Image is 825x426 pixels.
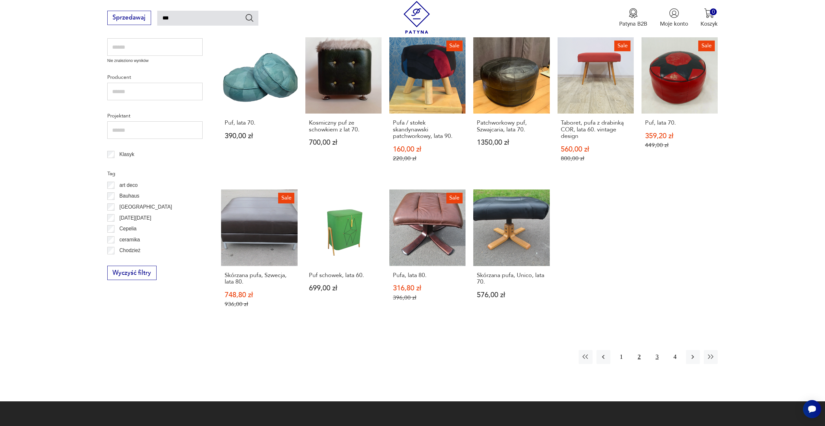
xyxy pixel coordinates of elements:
[701,8,718,28] button: 0Koszyk
[393,285,462,292] p: 316,80 zł
[119,214,151,222] p: [DATE][DATE]
[660,8,688,28] a: Ikonka użytkownikaMoje konto
[225,120,294,126] h3: Puf, lata 70.
[107,16,151,21] a: Sprzedawaj
[309,285,378,292] p: 699,00 zł
[225,272,294,286] h3: Skórzana pufa, Szwecja, lata 80.
[393,155,462,162] p: 220,00 zł
[477,120,546,133] h3: Patchworkowy puf, Szwajcaria, lata 70.
[632,350,646,364] button: 2
[645,133,714,140] p: 359,20 zł
[221,189,297,323] a: SaleSkórzana pufa, Szwecja, lata 80.Skórzana pufa, Szwecja, lata 80.748,80 zł936,00 zł
[400,1,433,34] img: Patyna - sklep z meblami i dekoracjami vintage
[619,8,647,28] button: Patyna B2B
[477,292,546,298] p: 576,00 zł
[107,58,203,64] p: Nie znaleziono wyników
[309,120,378,133] h3: Kosmiczny puf ze schowkiem z lat 70.
[628,8,638,18] img: Ikona medalu
[561,155,630,162] p: 800,00 zł
[107,11,151,25] button: Sprzedawaj
[477,272,546,286] h3: Skórzana pufa, Unico, lata 70.
[619,8,647,28] a: Ikona medaluPatyna B2B
[107,112,203,120] p: Projektant
[660,8,688,28] button: Moje konto
[305,37,382,177] a: Kosmiczny puf ze schowkiem z lat 70.Kosmiczny puf ze schowkiem z lat 70.700,00 zł
[119,257,139,266] p: Ćmielów
[710,8,717,15] div: 0
[701,20,718,28] p: Koszyk
[119,246,140,255] p: Chodzież
[119,203,172,211] p: [GEOGRAPHIC_DATA]
[119,150,134,159] p: Klasyk
[225,133,294,140] p: 390,00 zł
[245,13,254,22] button: Szukaj
[650,350,664,364] button: 3
[221,37,297,177] a: Puf, lata 70.Puf, lata 70.390,00 zł
[309,272,378,279] h3: Puf schowek, lata 60.
[614,350,628,364] button: 1
[704,8,714,18] img: Ikona koszyka
[389,37,466,177] a: SalePufa / stołek skandynawski patchworkowy, lata 90.Pufa / stołek skandynawski patchworkowy, lat...
[225,301,294,308] p: 936,00 zł
[107,169,203,178] p: Tag
[309,139,378,146] p: 700,00 zł
[473,37,549,177] a: Patchworkowy puf, Szwajcaria, lata 70.Patchworkowy puf, Szwajcaria, lata 70.1350,00 zł
[393,294,462,301] p: 396,00 zł
[477,139,546,146] p: 1350,00 zł
[119,181,137,189] p: art deco
[119,192,139,200] p: Bauhaus
[660,20,688,28] p: Moje konto
[225,292,294,298] p: 748,80 zł
[558,37,634,177] a: SaleTaboret, pufa z drabinką COR, lata 60. vintage designTaboret, pufa z drabinką COR, lata 60. v...
[473,189,549,323] a: Skórzana pufa, Unico, lata 70.Skórzana pufa, Unico, lata 70.576,00 zł
[107,266,157,280] button: Wyczyść filtry
[389,189,466,323] a: SalePufa, lata 80.Pufa, lata 80.316,80 zł396,00 zł
[107,73,203,81] p: Producent
[119,225,136,233] p: Cepelia
[393,120,462,140] h3: Pufa / stołek skandynawski patchworkowy, lata 90.
[619,20,647,28] p: Patyna B2B
[645,120,714,126] h3: Puf, lata 70.
[393,272,462,279] h3: Pufa, lata 80.
[642,37,718,177] a: SalePuf, lata 70.Puf, lata 70.359,20 zł449,00 zł
[393,146,462,153] p: 160,00 zł
[561,146,630,153] p: 560,00 zł
[669,8,679,18] img: Ikonka użytkownika
[119,236,140,244] p: ceramika
[803,400,821,418] iframe: Smartsupp widget button
[305,189,382,323] a: Puf schowek, lata 60.Puf schowek, lata 60.699,00 zł
[645,142,714,149] p: 449,00 zł
[561,120,630,140] h3: Taboret, pufa z drabinką COR, lata 60. vintage design
[668,350,682,364] button: 4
